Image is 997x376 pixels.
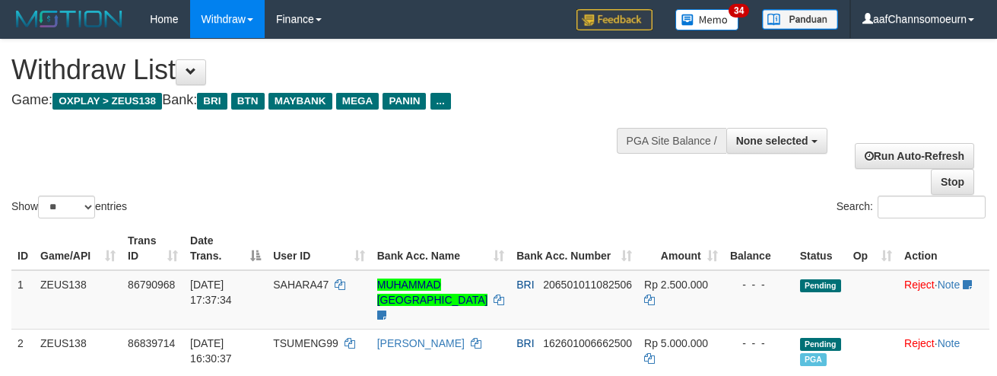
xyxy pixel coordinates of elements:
[878,196,986,218] input: Search:
[11,8,127,30] img: MOTION_logo.png
[190,337,232,365] span: [DATE] 16:30:37
[904,279,935,291] a: Reject
[371,227,511,270] th: Bank Acc. Name: activate to sort column ascending
[724,227,794,270] th: Balance
[617,128,726,154] div: PGA Site Balance /
[11,227,34,270] th: ID
[128,279,175,291] span: 86790968
[11,93,649,108] h4: Game: Bank:
[377,337,465,349] a: [PERSON_NAME]
[644,279,708,291] span: Rp 2.500.000
[268,93,332,110] span: MAYBANK
[730,336,788,351] div: - - -
[730,277,788,292] div: - - -
[122,227,184,270] th: Trans ID: activate to sort column ascending
[377,279,488,306] a: MUHAMMAD [GEOGRAPHIC_DATA]
[34,329,122,372] td: ZEUS138
[11,55,649,85] h1: Withdraw List
[794,227,847,270] th: Status
[38,196,95,218] select: Showentries
[898,270,989,330] td: ·
[938,337,960,349] a: Note
[898,227,989,270] th: Action
[231,93,265,110] span: BTN
[543,337,632,349] span: Copy 162601006662500 to clipboard
[855,143,974,169] a: Run Auto-Refresh
[273,279,329,291] span: SAHARA47
[34,270,122,330] td: ZEUS138
[184,227,267,270] th: Date Trans.: activate to sort column descending
[931,169,974,195] a: Stop
[736,135,808,147] span: None selected
[273,337,338,349] span: TSUMENG99
[34,227,122,270] th: Game/API: activate to sort column ascending
[847,227,898,270] th: Op: activate to sort column ascending
[197,93,227,110] span: BRI
[190,279,232,306] span: [DATE] 17:37:34
[638,227,724,270] th: Amount: activate to sort column ascending
[543,279,632,291] span: Copy 206501011082506 to clipboard
[800,338,841,351] span: Pending
[938,279,960,291] a: Note
[837,196,986,218] label: Search:
[383,93,426,110] span: PANIN
[800,279,841,292] span: Pending
[11,196,127,218] label: Show entries
[675,9,739,30] img: Button%20Memo.svg
[576,9,652,30] img: Feedback.jpg
[726,128,827,154] button: None selected
[516,279,534,291] span: BRI
[904,337,935,349] a: Reject
[510,227,638,270] th: Bank Acc. Number: activate to sort column ascending
[729,4,749,18] span: 34
[516,337,534,349] span: BRI
[11,329,34,372] td: 2
[644,337,708,349] span: Rp 5.000.000
[128,337,175,349] span: 86839714
[267,227,371,270] th: User ID: activate to sort column ascending
[762,9,838,30] img: panduan.png
[52,93,162,110] span: OXPLAY > ZEUS138
[11,270,34,330] td: 1
[336,93,379,110] span: MEGA
[430,93,451,110] span: ...
[898,329,989,372] td: ·
[800,353,827,366] span: Marked by aafkaynarin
